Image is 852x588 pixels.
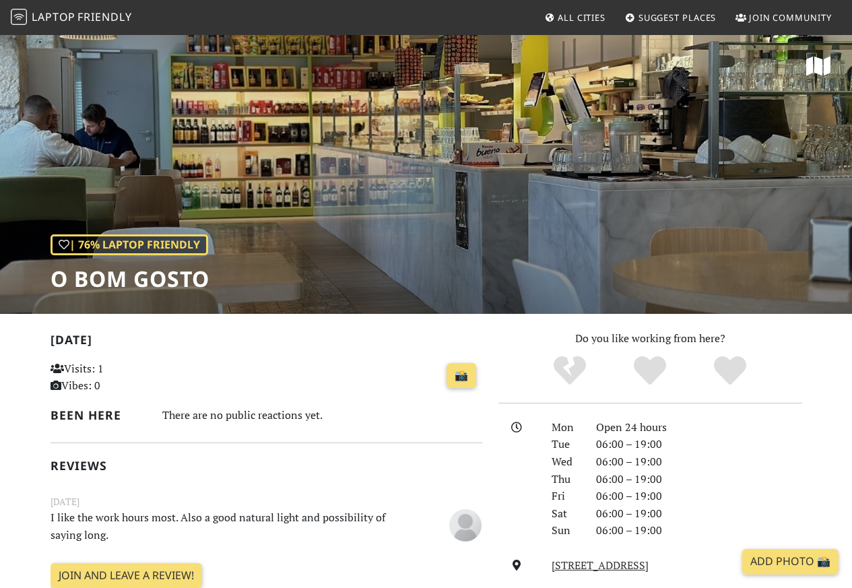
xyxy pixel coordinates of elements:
a: Suggest Places [620,5,722,30]
h2: [DATE] [51,333,482,352]
p: Visits: 1 Vibes: 0 [51,360,184,395]
div: 06:00 – 19:00 [588,471,810,488]
h2: Been here [51,408,146,422]
h2: Reviews [51,459,482,473]
a: Add Photo 📸 [742,549,839,575]
div: Mon [544,419,588,436]
div: Thu [544,471,588,488]
a: [STREET_ADDRESS] [552,558,649,573]
div: There are no public reactions yet. [162,405,482,425]
div: 06:00 – 19:00 [588,436,810,453]
small: [DATE] [42,494,490,509]
h1: O Bom Gosto [51,266,209,292]
span: Friendly [77,9,131,24]
div: Definitely! [690,354,770,388]
span: Join Community [749,11,832,24]
a: LaptopFriendly LaptopFriendly [11,6,132,30]
span: Suggest Places [638,11,717,24]
span: Anonymous [449,517,482,531]
div: Sat [544,505,588,523]
div: Wed [544,453,588,471]
span: Laptop [32,9,75,24]
img: LaptopFriendly [11,9,27,25]
div: | 76% Laptop Friendly [51,234,208,256]
p: Do you like working from here? [498,330,802,348]
div: Yes [610,354,690,388]
div: Fri [544,488,588,505]
img: blank-535327c66bd565773addf3077783bbfce4b00ec00e9fd257753287c682c7fa38.png [449,509,482,542]
div: 06:00 – 19:00 [588,488,810,505]
div: No [530,354,610,388]
a: Join Community [730,5,837,30]
span: All Cities [558,11,605,24]
div: 06:00 – 19:00 [588,505,810,523]
p: I like the work hours most. Also a good natural light and possibility of saying long. [42,509,416,544]
div: 06:00 – 19:00 [588,453,810,471]
a: All Cities [539,5,611,30]
div: 06:00 – 19:00 [588,522,810,540]
a: 📸 [447,363,476,389]
div: Sun [544,522,588,540]
div: Open 24 hours [588,419,810,436]
div: Tue [544,436,588,453]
